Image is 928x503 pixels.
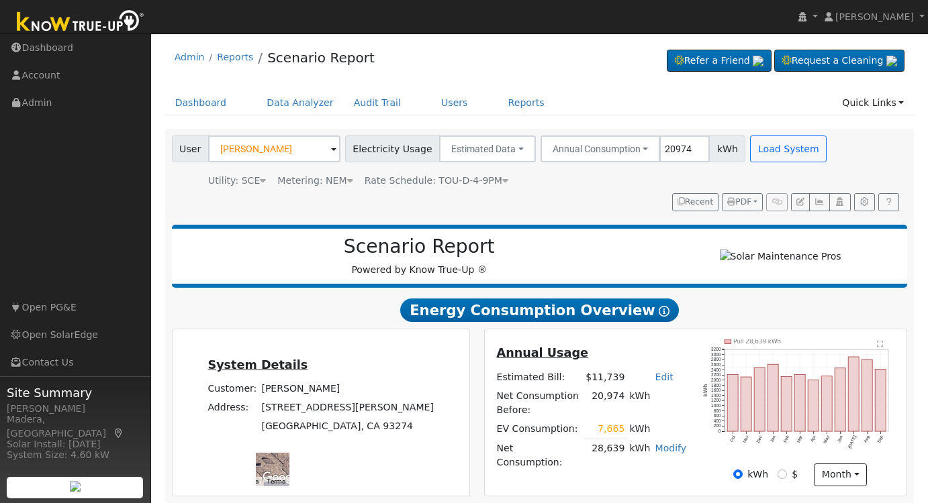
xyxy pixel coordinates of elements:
text: kWh [702,384,708,396]
label: $ [792,467,798,482]
rect: onclick="" [821,376,832,431]
span: kWh [709,135,745,162]
text: 2800 [711,357,721,361]
span: User [172,135,209,162]
td: Estimated Bill: [494,368,584,386]
rect: onclick="" [727,374,738,431]
div: Madera, [GEOGRAPHIC_DATA] [7,412,144,441]
td: kWh [627,439,653,471]
text: Jan [769,434,776,443]
button: Estimated Data [439,135,536,162]
button: Settings [854,193,875,212]
a: Users [431,91,478,115]
text: Aug [863,434,871,443]
span: PDF [727,197,751,207]
text: 1000 [711,403,721,408]
img: retrieve [753,56,763,66]
a: Reports [217,52,253,62]
td: 20,974 [584,386,627,419]
label: kWh [747,467,768,482]
input: Select a User [208,135,340,162]
span: Site Summary [7,384,144,402]
td: 28,639 [584,439,627,471]
text: 3000 [711,351,721,356]
rect: onclick="" [741,377,751,431]
input: kWh [733,469,743,479]
text: 2200 [711,372,721,377]
text: 200 [713,423,721,428]
text: 1800 [711,382,721,387]
td: kWh [627,419,653,439]
rect: onclick="" [808,380,819,431]
td: Address: [205,398,259,417]
div: [PERSON_NAME] [7,402,144,416]
text: Feb [782,434,790,443]
text: Sep [876,434,884,443]
i: Show Help [659,306,669,317]
td: $11,739 [584,368,627,386]
div: Utility: SCE [208,174,266,188]
span: [PERSON_NAME] [835,11,914,22]
text: 1200 [711,398,721,402]
td: Net Consumption: [494,439,584,471]
text: 600 [713,413,721,418]
a: Audit Trail [344,91,411,115]
text: 3200 [711,347,721,351]
td: EV Consumption: [494,419,584,439]
text: 2000 [711,378,721,382]
text: 0 [718,429,721,433]
rect: onclick="" [794,374,805,431]
text: 800 [713,408,721,412]
rect: onclick="" [768,364,778,431]
a: Modify [655,443,686,453]
button: month [814,463,867,486]
rect: onclick="" [875,369,886,431]
img: retrieve [70,481,81,492]
div: Solar Install: [DATE] [7,437,144,451]
a: Dashboard [165,91,237,115]
text: 1400 [711,392,721,397]
text: 400 [713,418,721,423]
button: Login As [829,193,850,212]
a: Request a Cleaning [774,50,904,72]
button: PDF [722,193,763,212]
a: Terms (opens in new tab) [267,478,285,485]
a: Scenario Report [267,50,375,66]
a: Help Link [878,193,899,212]
text: May [823,434,831,444]
td: Net Consumption Before: [494,386,584,419]
div: System Size: 4.60 kW [7,448,144,462]
td: [GEOGRAPHIC_DATA], CA 93274 [259,417,436,436]
text: Oct [729,435,736,443]
a: Quick Links [832,91,914,115]
span: Energy Consumption Overview [400,298,678,323]
a: Admin [175,52,205,62]
a: Open this area in Google Maps (opens a new window) [259,469,304,486]
rect: onclick="" [835,368,845,431]
rect: onclick="" [862,359,872,431]
button: Load System [750,135,827,162]
div: Powered by Know True-Up ® [179,235,660,277]
img: Solar Maintenance Pros [720,249,841,264]
text: Nov [742,434,750,443]
td: kWh [627,386,689,419]
div: Metering: NEM [277,174,353,188]
rect: onclick="" [848,357,859,431]
text: Dec [755,434,763,443]
button: Multi-Series Graph [809,193,830,212]
text: 1600 [711,388,721,392]
text: Mar [796,434,803,443]
span: Electricity Usage [345,135,440,162]
rect: onclick="" [754,368,765,431]
td: Customer: [205,380,259,398]
text: 2600 [711,362,721,367]
text: Jun [836,434,843,443]
input: $ [778,469,787,479]
u: Annual Usage [497,346,588,359]
button: Recent [672,193,719,212]
a: Map [113,428,125,439]
a: Data Analyzer [257,91,344,115]
text: Pull 28,639 kWh [733,338,781,345]
button: Annual Consumption [541,135,661,162]
span: Alias: None [365,175,508,186]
